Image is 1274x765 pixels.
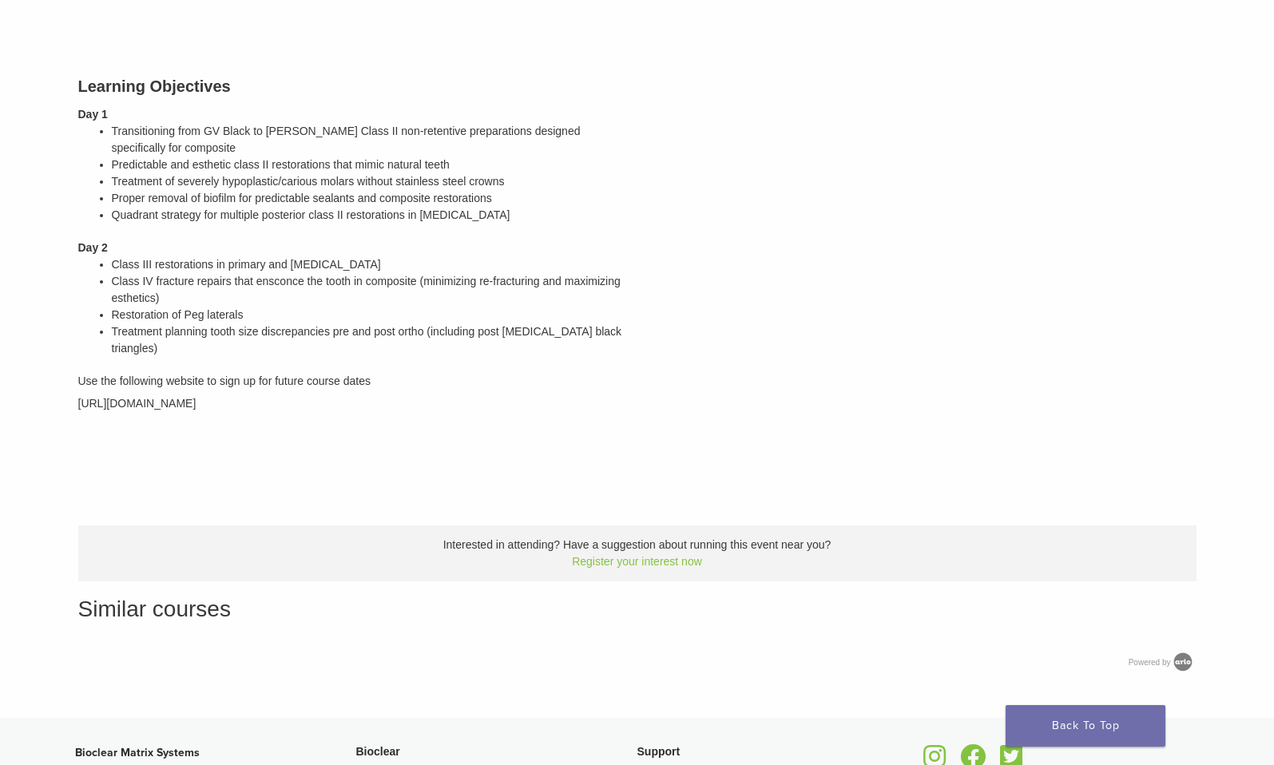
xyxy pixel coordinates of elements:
[1171,650,1195,674] img: Arlo training & Event Software
[112,125,581,154] span: Transitioning from GV Black to [PERSON_NAME] Class II non-retentive preparations designed specifi...
[112,275,621,304] span: Class IV fracture repairs that ensconce the tooth in composite (minimizing re-fracturing and maxi...
[78,593,1197,626] h3: Similar courses
[112,208,510,221] span: Quadrant strategy for multiple posterior class II restorations in [MEDICAL_DATA]
[78,241,108,254] b: Day 2
[78,375,371,387] span: Use the following website to sign up for future course dates
[78,108,108,121] b: Day 1
[112,308,244,321] span: Restoration of Peg laterals
[1129,658,1197,667] a: Powered by
[572,555,702,568] a: Register your interest now
[78,74,625,98] h3: Learning Objectives
[356,745,400,758] span: Bioclear
[112,258,381,271] span: Class III restorations in primary and [MEDICAL_DATA]
[112,175,505,188] span: Treatment of severely hypoplastic/carious molars without stainless steel crowns
[1006,705,1165,747] a: Back To Top
[112,325,622,355] span: Treatment planning tooth size discrepancies pre and post ortho (including post [MEDICAL_DATA] bla...
[637,745,681,758] span: Support
[112,158,450,171] span: Predictable and esthetic class II restorations that mimic natural teeth
[75,746,200,759] strong: Bioclear Matrix Systems
[78,397,196,410] span: [URL][DOMAIN_NAME]
[112,192,492,204] span: Proper removal of biofilm for predictable sealants and composite restorations
[78,525,1197,581] p: Interested in attending? Have a suggestion about running this event near you?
